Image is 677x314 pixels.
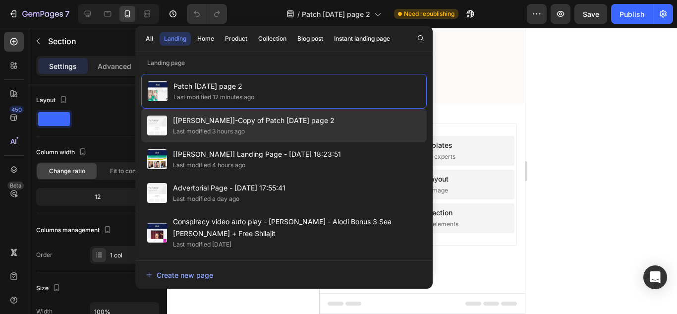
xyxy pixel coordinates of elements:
[173,115,335,126] span: [[PERSON_NAME]]-Copy of Patch [DATE] page 2
[173,148,341,160] span: [[PERSON_NAME]] Landing Page - [DATE] 18:23:51
[330,32,395,46] button: Instant landing page
[334,34,390,43] div: Instant landing page
[164,34,186,43] div: Landing
[297,9,300,19] span: /
[36,146,89,159] div: Column width
[221,32,252,46] button: Product
[38,190,157,204] div: 12
[404,9,454,18] span: Need republishing
[173,126,245,136] div: Last modified 3 hours ago
[75,158,128,167] span: from URL or image
[160,32,191,46] button: Landing
[173,160,245,170] div: Last modified 4 hours ago
[643,265,667,289] div: Open Intercom Messenger
[36,282,62,295] div: Size
[146,34,153,43] div: All
[72,180,133,190] div: Add blank section
[146,270,213,280] div: Create new page
[36,224,113,237] div: Columns management
[145,265,423,285] button: Create new page
[49,61,77,71] p: Settings
[48,35,129,47] p: Section
[4,4,74,24] button: 7
[68,125,136,133] span: inspired by CRO experts
[225,34,247,43] div: Product
[193,32,219,46] button: Home
[297,34,323,43] div: Blog post
[574,4,607,24] button: Save
[187,4,227,24] div: Undo/Redo
[36,94,69,107] div: Layout
[65,192,139,201] span: then drag & drop elements
[620,9,644,19] div: Publish
[49,167,85,176] span: Change ratio
[583,10,599,18] span: Save
[173,216,421,240] span: Conspiracy video auto play - [PERSON_NAME] - Alodi Bonus 3 Sea [PERSON_NAME] + Free Shilajit
[258,34,286,43] div: Collection
[302,9,370,19] span: Patch [DATE] page 2
[65,8,69,20] p: 7
[110,251,157,260] div: 1 col
[7,182,24,189] div: Beta
[173,240,231,250] div: Last modified [DATE]
[9,106,24,114] div: 450
[173,80,254,92] span: Patch [DATE] page 2
[254,32,291,46] button: Collection
[77,146,129,156] div: Generate layout
[611,4,653,24] button: Publish
[135,58,433,68] p: Landing page
[173,182,285,194] span: Advertorial Page - [DATE] 17:55:41
[293,32,328,46] button: Blog post
[173,92,254,102] div: Last modified 12 minutes ago
[73,112,133,123] div: Choose templates
[36,251,53,259] div: Order
[98,61,131,71] p: Advanced
[8,90,56,101] span: Add section
[110,167,147,176] span: Fit to content
[173,194,239,204] div: Last modified a day ago
[141,32,158,46] button: All
[197,34,214,43] div: Home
